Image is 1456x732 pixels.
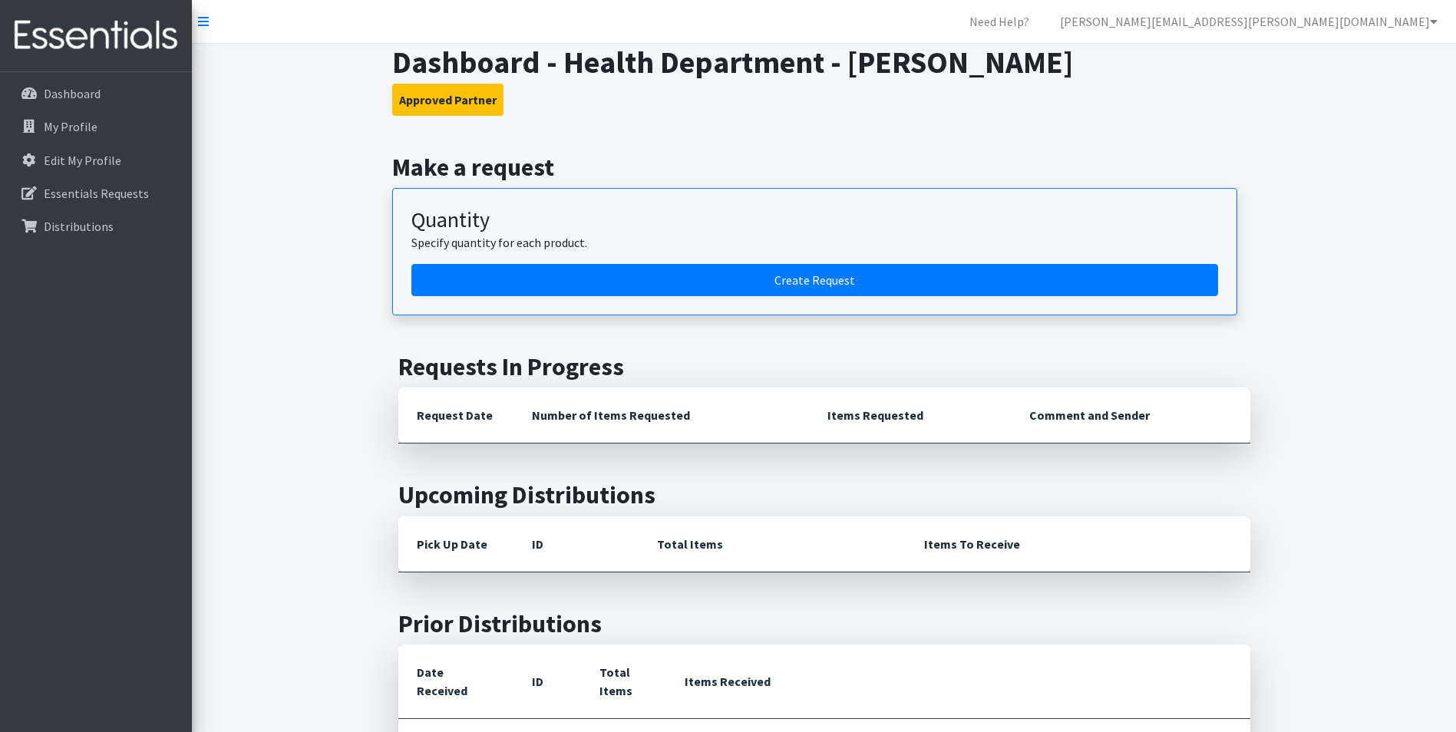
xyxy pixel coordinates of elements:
[513,516,639,572] th: ID
[44,219,114,234] p: Distributions
[666,645,1250,719] th: Items Received
[809,387,1011,443] th: Items Requested
[906,516,1250,572] th: Items To Receive
[44,186,149,201] p: Essentials Requests
[398,609,1250,638] h2: Prior Distributions
[6,145,186,176] a: Edit My Profile
[392,153,1256,182] h2: Make a request
[6,111,186,142] a: My Profile
[6,178,186,209] a: Essentials Requests
[513,387,810,443] th: Number of Items Requested
[6,211,186,242] a: Distributions
[1048,6,1450,37] a: [PERSON_NAME][EMAIL_ADDRESS][PERSON_NAME][DOMAIN_NAME]
[1011,387,1250,443] th: Comment and Sender
[639,516,906,572] th: Total Items
[44,86,101,101] p: Dashboard
[398,645,513,719] th: Date Received
[6,78,186,109] a: Dashboard
[513,645,581,719] th: ID
[581,645,666,719] th: Total Items
[398,352,1250,381] h2: Requests In Progress
[44,153,121,168] p: Edit My Profile
[398,516,513,572] th: Pick Up Date
[411,207,1218,233] h3: Quantity
[411,233,1218,252] p: Specify quantity for each product.
[411,264,1218,296] a: Create a request by quantity
[957,6,1042,37] a: Need Help?
[6,10,186,61] img: HumanEssentials
[392,44,1256,81] h1: Dashboard - Health Department - [PERSON_NAME]
[392,84,503,116] button: Approved Partner
[398,387,513,443] th: Request Date
[44,119,97,134] p: My Profile
[398,480,1250,509] h2: Upcoming Distributions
